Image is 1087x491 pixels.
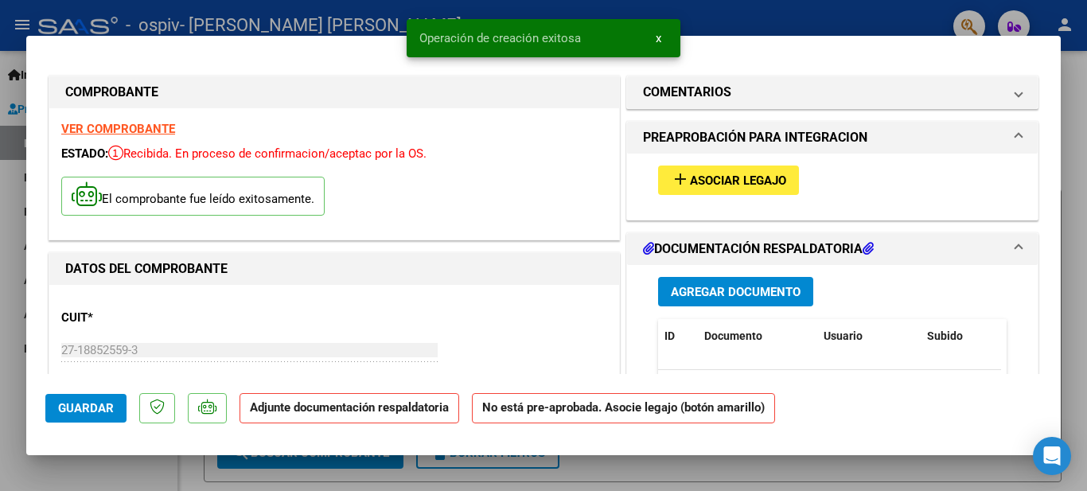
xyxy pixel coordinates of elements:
[61,146,108,161] span: ESTADO:
[643,240,874,259] h1: DOCUMENTACIÓN RESPALDATORIA
[664,329,675,342] span: ID
[671,285,801,299] span: Agregar Documento
[671,170,690,189] mat-icon: add
[658,166,799,195] button: Asociar Legajo
[45,394,127,423] button: Guardar
[643,24,674,53] button: x
[643,83,731,102] h1: COMENTARIOS
[58,401,114,415] span: Guardar
[627,76,1038,108] mat-expansion-panel-header: COMENTARIOS
[627,154,1038,220] div: PREAPROBACIÓN PARA INTEGRACION
[698,319,817,353] datatable-header-cell: Documento
[1033,437,1071,475] div: Open Intercom Messenger
[61,309,225,327] p: CUIT
[61,177,325,216] p: El comprobante fue leído exitosamente.
[927,329,963,342] span: Subido
[921,319,1000,353] datatable-header-cell: Subido
[1000,319,1080,353] datatable-header-cell: Acción
[658,319,698,353] datatable-header-cell: ID
[65,261,228,276] strong: DATOS DEL COMPROBANTE
[704,329,762,342] span: Documento
[817,319,921,353] datatable-header-cell: Usuario
[108,146,427,161] span: Recibida. En proceso de confirmacion/aceptac por la OS.
[472,393,775,424] strong: No está pre-aprobada. Asocie legajo (botón amarillo)
[250,400,449,415] strong: Adjunte documentación respaldatoria
[65,84,158,99] strong: COMPROBANTE
[627,233,1038,265] mat-expansion-panel-header: DOCUMENTACIÓN RESPALDATORIA
[656,31,661,45] span: x
[643,128,867,147] h1: PREAPROBACIÓN PARA INTEGRACION
[658,277,813,306] button: Agregar Documento
[419,30,581,46] span: Operación de creación exitosa
[824,329,863,342] span: Usuario
[61,122,175,136] a: VER COMPROBANTE
[690,173,786,188] span: Asociar Legajo
[627,122,1038,154] mat-expansion-panel-header: PREAPROBACIÓN PARA INTEGRACION
[658,370,1001,410] div: No data to display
